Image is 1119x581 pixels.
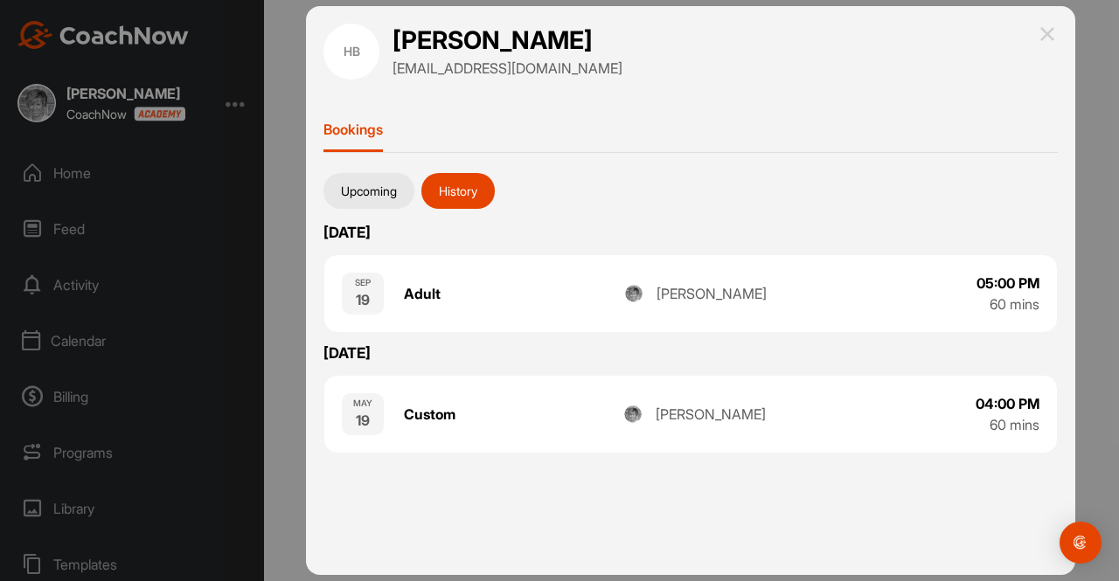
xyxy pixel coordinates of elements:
[1037,24,1058,45] img: close
[656,404,766,425] div: [PERSON_NAME]
[353,397,372,410] div: MAY
[625,285,643,302] img: profile_image
[976,393,1039,414] div: 04:00 PM
[323,222,1058,244] p: [DATE]
[1060,522,1102,564] div: Open Intercom Messenger
[990,414,1039,435] div: 60 mins
[990,294,1039,315] div: 60 mins
[323,173,414,210] button: Upcoming
[355,276,371,289] div: SEP
[404,283,625,304] div: Adult
[421,173,495,210] button: History
[323,121,383,138] p: Bookings
[356,410,370,431] div: 19
[323,24,379,80] div: HB
[657,283,767,304] div: [PERSON_NAME]
[624,405,642,423] img: profile_image
[393,24,622,58] h1: [PERSON_NAME]
[356,289,370,310] div: 19
[323,342,1058,364] p: [DATE]
[404,404,625,425] div: Custom
[393,58,622,79] p: [EMAIL_ADDRESS][DOMAIN_NAME]
[977,273,1039,294] div: 05:00 PM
